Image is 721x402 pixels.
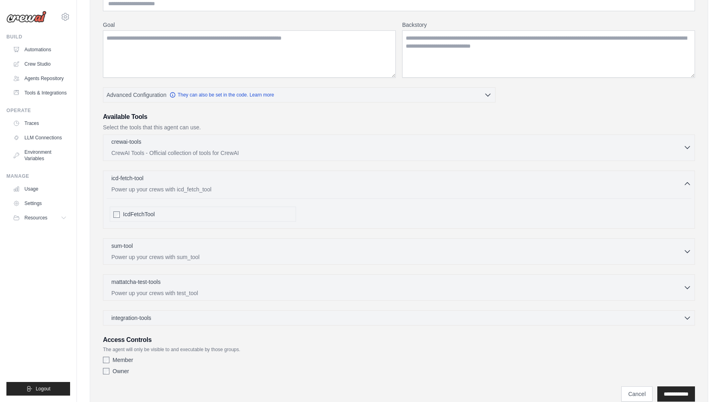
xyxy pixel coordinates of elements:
[107,314,691,322] button: integration-tools
[10,58,70,70] a: Crew Studio
[111,242,133,250] p: sum-tool
[402,21,695,29] label: Backstory
[6,173,70,179] div: Manage
[111,289,683,297] p: Power up your crews with test_tool
[10,146,70,165] a: Environment Variables
[103,21,396,29] label: Goal
[621,386,653,402] a: Cancel
[36,386,50,392] span: Logout
[10,183,70,195] a: Usage
[103,335,695,345] h3: Access Controls
[10,117,70,130] a: Traces
[111,149,683,157] p: CrewAI Tools - Official collection of tools for CrewAI
[169,92,274,98] a: They can also be set in the code. Learn more
[6,34,70,40] div: Build
[113,367,129,375] label: Owner
[111,185,683,193] p: Power up your crews with icd_fetch_tool
[6,382,70,396] button: Logout
[10,43,70,56] a: Automations
[10,72,70,85] a: Agents Repository
[107,91,166,99] span: Advanced Configuration
[103,112,695,122] h3: Available Tools
[10,131,70,144] a: LLM Connections
[111,138,141,146] p: crewai-tools
[111,278,161,286] p: mattatcha-test-tools
[107,278,691,297] button: mattatcha-test-tools Power up your crews with test_tool
[10,211,70,224] button: Resources
[103,346,695,353] p: The agent will only be visible to and executable by those groups.
[10,86,70,99] a: Tools & Integrations
[10,197,70,210] a: Settings
[6,11,46,23] img: Logo
[103,123,695,131] p: Select the tools that this agent can use.
[113,356,133,364] label: Member
[107,138,691,157] button: crewai-tools CrewAI Tools - Official collection of tools for CrewAI
[103,88,495,102] button: Advanced Configuration They can also be set in the code. Learn more
[6,107,70,114] div: Operate
[107,174,691,193] button: icd-fetch-tool Power up your crews with icd_fetch_tool
[123,210,155,218] span: IcdFetchTool
[111,174,143,182] p: icd-fetch-tool
[111,314,151,322] span: integration-tools
[111,253,683,261] p: Power up your crews with sum_tool
[24,215,47,221] span: Resources
[107,242,691,261] button: sum-tool Power up your crews with sum_tool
